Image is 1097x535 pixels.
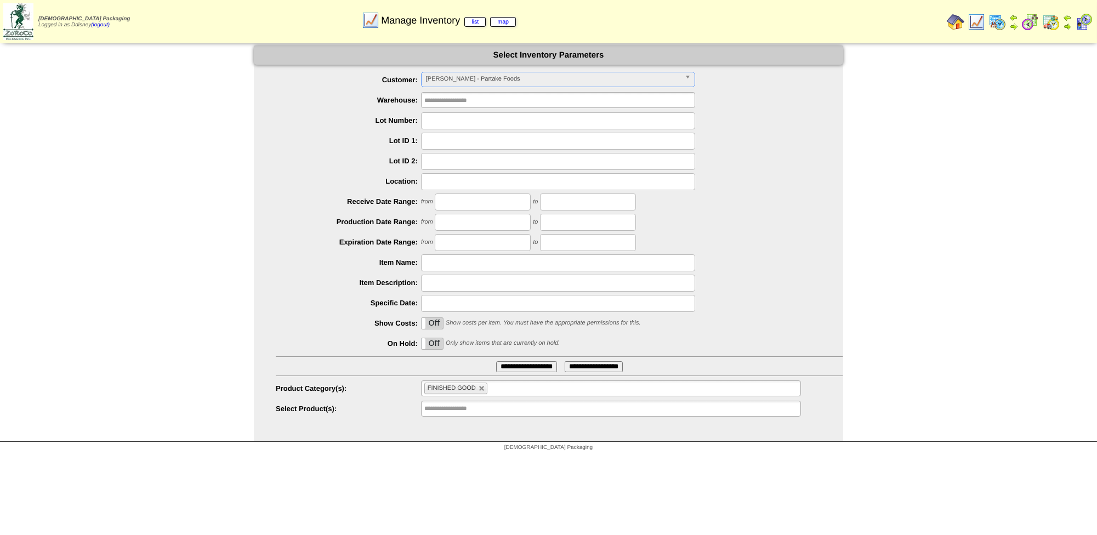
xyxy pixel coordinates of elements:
span: to [533,199,538,206]
span: [PERSON_NAME] - Partake Foods [426,72,680,86]
label: Product Category(s): [276,384,421,392]
a: (logout) [91,22,110,28]
label: Receive Date Range: [276,197,421,206]
label: Item Name: [276,258,421,266]
span: [DEMOGRAPHIC_DATA] Packaging [504,445,593,451]
div: OnOff [421,317,444,329]
label: Customer: [276,76,421,84]
span: to [533,219,538,226]
span: from [421,240,433,246]
span: [DEMOGRAPHIC_DATA] Packaging [38,16,130,22]
span: Only show items that are currently on hold. [446,340,560,346]
label: Lot ID 2: [276,157,421,165]
span: from [421,219,433,226]
img: line_graph.gif [362,12,379,29]
span: from [421,199,433,206]
div: Select Inventory Parameters [254,45,843,65]
label: Off [422,338,444,349]
label: Warehouse: [276,96,421,104]
label: Specific Date: [276,299,421,307]
img: line_graph.gif [968,13,985,31]
img: calendarblend.gif [1021,13,1039,31]
a: list [464,17,486,27]
label: Location: [276,177,421,185]
img: home.gif [947,13,964,31]
span: FINISHED GOOD [428,385,476,391]
img: arrowleft.gif [1063,13,1072,22]
label: Show Costs: [276,319,421,327]
img: calendarcustomer.gif [1075,13,1093,31]
label: Off [422,318,444,329]
span: Show costs per item. You must have the appropriate permissions for this. [446,320,641,326]
label: Production Date Range: [276,218,421,226]
label: Lot Number: [276,116,421,124]
label: On Hold: [276,339,421,348]
img: arrowright.gif [1009,22,1018,31]
div: OnOff [421,338,444,350]
label: Lot ID 1: [276,136,421,145]
img: zoroco-logo-small.webp [3,3,33,40]
img: calendarinout.gif [1042,13,1060,31]
img: arrowright.gif [1063,22,1072,31]
span: to [533,240,538,246]
a: map [490,17,516,27]
img: arrowleft.gif [1009,13,1018,22]
span: Logged in as Ddisney [38,16,130,28]
span: Manage Inventory [381,15,516,26]
label: Item Description: [276,278,421,287]
label: Select Product(s): [276,405,421,413]
label: Expiration Date Range: [276,238,421,246]
img: calendarprod.gif [988,13,1006,31]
